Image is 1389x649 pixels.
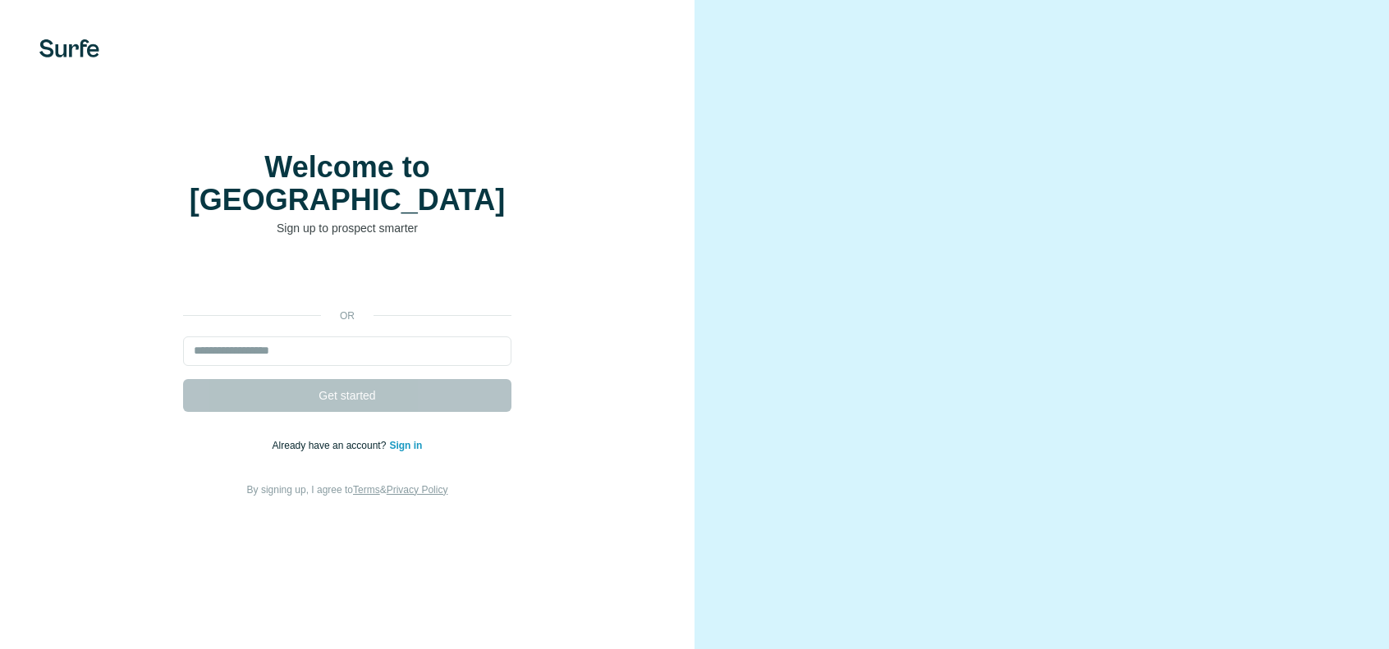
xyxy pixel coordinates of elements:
[175,261,520,297] iframe: Sign in with Google Button
[39,39,99,57] img: Surfe's logo
[183,151,511,217] h1: Welcome to [GEOGRAPHIC_DATA]
[389,440,422,451] a: Sign in
[273,440,390,451] span: Already have an account?
[321,309,374,323] p: or
[387,484,448,496] a: Privacy Policy
[247,484,448,496] span: By signing up, I agree to &
[183,220,511,236] p: Sign up to prospect smarter
[353,484,380,496] a: Terms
